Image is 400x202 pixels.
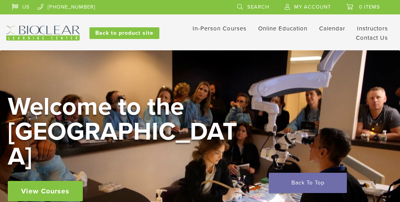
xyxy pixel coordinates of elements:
[357,25,388,32] a: Instructors
[294,4,331,10] span: My Account
[247,4,269,10] span: Search
[319,25,345,32] a: Calendar
[8,94,242,169] h2: Welcome to the [GEOGRAPHIC_DATA]
[356,34,388,41] a: Contact Us
[269,173,347,193] a: Back To Top
[359,4,380,10] span: 0 items
[258,25,307,32] a: Online Education
[193,25,246,32] a: In-Person Courses
[89,27,159,39] a: Back to product site
[8,181,83,201] a: View Courses
[6,26,80,41] img: Bioclear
